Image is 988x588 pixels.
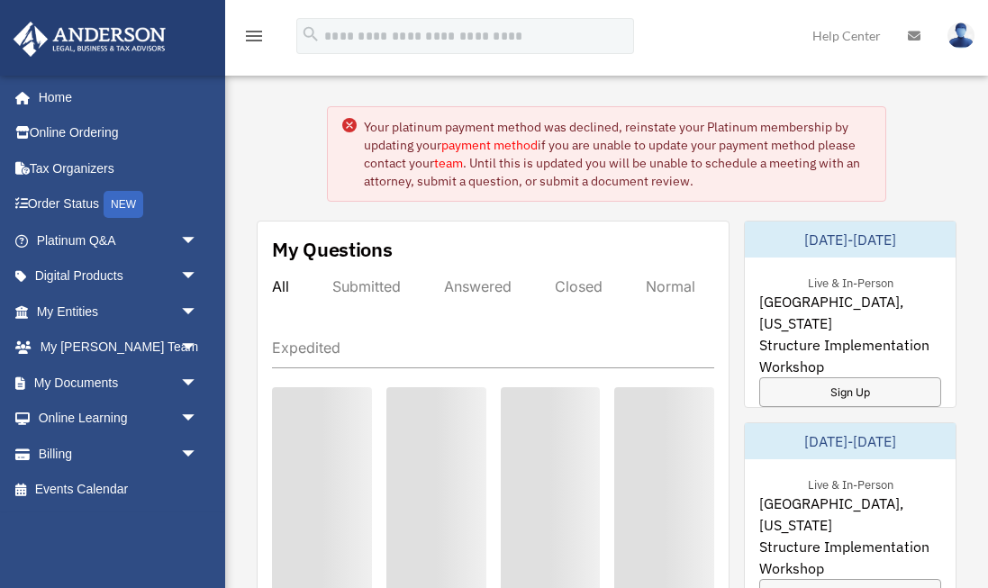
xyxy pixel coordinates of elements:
[180,258,216,295] span: arrow_drop_down
[13,258,225,294] a: Digital Productsarrow_drop_down
[745,423,956,459] div: [DATE]-[DATE]
[13,222,225,258] a: Platinum Q&Aarrow_drop_down
[13,365,225,401] a: My Documentsarrow_drop_down
[180,436,216,473] span: arrow_drop_down
[759,536,941,579] span: Structure Implementation Workshop
[243,32,265,47] a: menu
[180,222,216,259] span: arrow_drop_down
[13,436,225,472] a: Billingarrow_drop_down
[793,272,908,291] div: Live & In-Person
[646,277,695,295] div: Normal
[13,150,225,186] a: Tax Organizers
[301,24,321,44] i: search
[364,118,872,190] div: Your platinum payment method was declined, reinstate your Platinum membership by updating your if...
[444,277,512,295] div: Answered
[947,23,974,49] img: User Pic
[434,155,463,171] a: team
[745,222,956,258] div: [DATE]-[DATE]
[180,365,216,402] span: arrow_drop_down
[13,294,225,330] a: My Entitiesarrow_drop_down
[759,377,941,407] a: Sign Up
[272,236,393,263] div: My Questions
[180,401,216,438] span: arrow_drop_down
[332,277,401,295] div: Submitted
[793,474,908,493] div: Live & In-Person
[759,493,941,536] span: [GEOGRAPHIC_DATA], [US_STATE]
[13,472,225,508] a: Events Calendar
[13,115,225,151] a: Online Ordering
[180,330,216,366] span: arrow_drop_down
[441,137,538,153] a: payment method
[272,277,289,295] div: All
[180,294,216,330] span: arrow_drop_down
[13,79,216,115] a: Home
[104,191,143,218] div: NEW
[759,291,941,334] span: [GEOGRAPHIC_DATA], [US_STATE]
[759,334,941,377] span: Structure Implementation Workshop
[13,401,225,437] a: Online Learningarrow_drop_down
[8,22,171,57] img: Anderson Advisors Platinum Portal
[243,25,265,47] i: menu
[13,186,225,223] a: Order StatusNEW
[555,277,603,295] div: Closed
[272,339,340,357] div: Expedited
[13,330,225,366] a: My [PERSON_NAME] Teamarrow_drop_down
